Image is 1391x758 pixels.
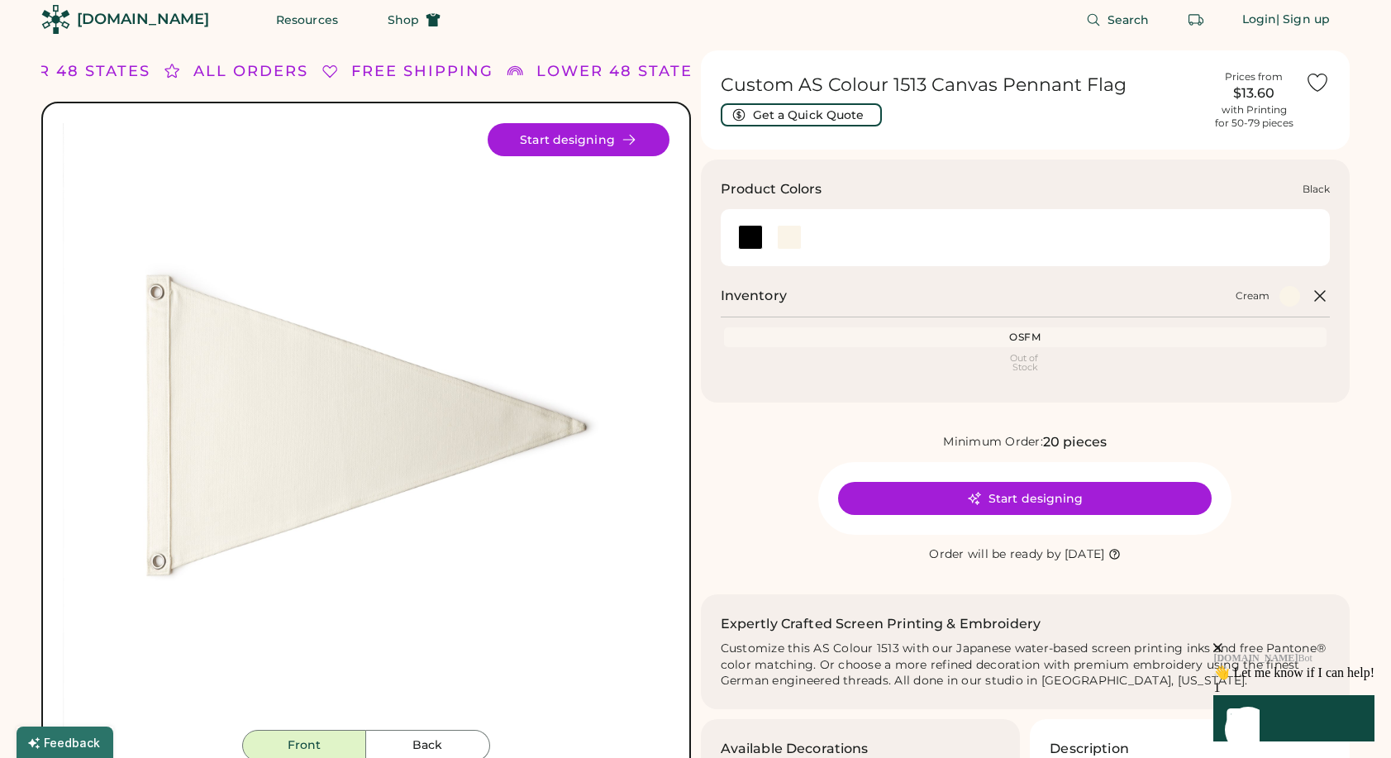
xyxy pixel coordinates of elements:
img: Rendered Logo - Screens [41,5,70,34]
div: 20 pieces [1043,432,1107,452]
div: [DATE] [1065,546,1105,563]
span: Search [1108,14,1150,26]
button: Start designing [488,123,669,156]
div: ALL ORDERS [193,60,308,83]
div: Minimum Order: [943,434,1043,451]
button: Search [1066,3,1169,36]
h3: Product Colors [721,179,822,199]
div: Cream [1236,289,1270,303]
h2: Inventory [721,286,787,306]
div: with Printing for 50-79 pieces [1215,103,1293,130]
iframe: Front Chat [1114,546,1387,755]
img: 1513 - Cream Front Image [63,123,669,730]
span: Shop [388,14,419,26]
div: FREE SHIPPING [351,60,493,83]
button: Resources [256,3,358,36]
div: Out of Stock [727,354,1324,372]
button: Shop [368,3,460,36]
button: Start designing [838,482,1212,515]
button: Get a Quick Quote [721,103,882,126]
div: [DOMAIN_NAME] [77,9,209,30]
div: Order will be ready by [929,546,1061,563]
div: | Sign up [1276,12,1330,28]
div: Customize this AS Colour 1513 with our Japanese water-based screen printing inks and free Pantone... [721,641,1331,690]
div: Prices from [1225,70,1283,83]
h2: Expertly Crafted Screen Printing & Embroidery [721,614,1041,634]
div: Login [1242,12,1277,28]
div: Black [1303,183,1330,196]
div: $13.60 [1212,83,1295,103]
button: Retrieve an order [1179,3,1212,36]
div: LOWER 48 STATES [536,60,703,83]
div: OSFM [727,331,1324,344]
div: 1513 Style Image [63,123,669,730]
h1: Custom AS Colour 1513 Canvas Pennant Flag [721,74,1203,97]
